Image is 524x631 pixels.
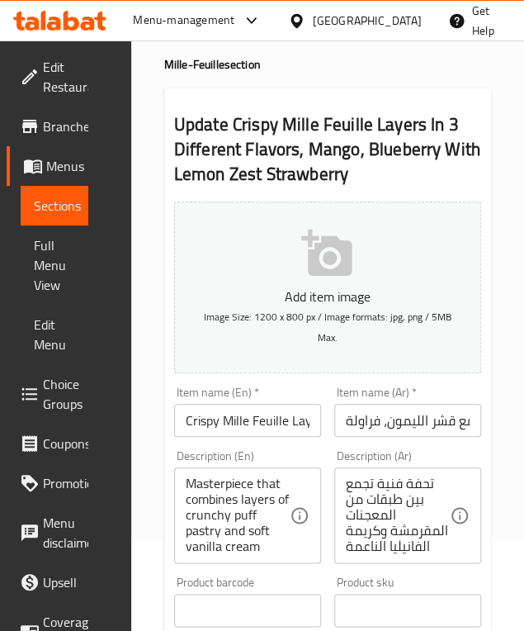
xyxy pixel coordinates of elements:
a: Edit Menu [21,305,87,364]
textarea: Masterpiece that combines layers of crunchy puff pastry and soft vanilla cream mixed with our spe... [186,476,290,554]
div: [GEOGRAPHIC_DATA] [312,12,421,30]
a: Menus [7,146,97,186]
span: Menus [46,156,84,176]
textarea: تحفة فنية تجمع بين طبقات من المعجنات المقرمشة وكريمة الفانيليا الناعمة الممزوجة بكريمتنا الخاصة و... [346,476,450,554]
a: Coupons [7,424,103,463]
span: Edit Menu [34,315,74,354]
input: Please enter product barcode [174,594,321,627]
a: Choice Groups [7,364,96,424]
span: Coupons [43,434,90,453]
span: Menu disclaimer [43,513,90,553]
a: Edit Restaurant [7,47,103,107]
span: Branches [43,116,90,136]
button: Add item imageImage Size: 1200 x 800 px / Image formats: jpg, png / 5MB Max. [174,202,481,373]
div: Menu-management [133,11,234,31]
span: Upsell [43,572,77,592]
h2: Update Crispy Mille Feuille Layers In 3 Different Flavors, Mango, Blueberry With Lemon Zest Straw... [174,112,481,187]
a: Promotions [7,463,103,503]
h4: Mille-Feuille section [164,56,491,73]
span: Sections [34,196,81,216]
span: Promotions [43,473,90,493]
input: Enter name En [174,404,321,437]
p: Add item image [200,287,456,306]
span: Edit Restaurant [43,57,90,97]
a: Branches [7,107,103,146]
span: Image Size: 1200 x 800 px / Image formats: jpg, png / 5MB Max. [204,307,451,347]
span: Choice Groups [43,374,83,414]
a: Sections [21,186,94,225]
span: Full Menu View [34,235,74,295]
a: Menu disclaimer [7,503,103,562]
input: Please enter product sku [334,594,481,627]
a: Upsell [7,562,90,602]
a: Full Menu View [21,225,87,305]
input: Enter name Ar [334,404,481,437]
